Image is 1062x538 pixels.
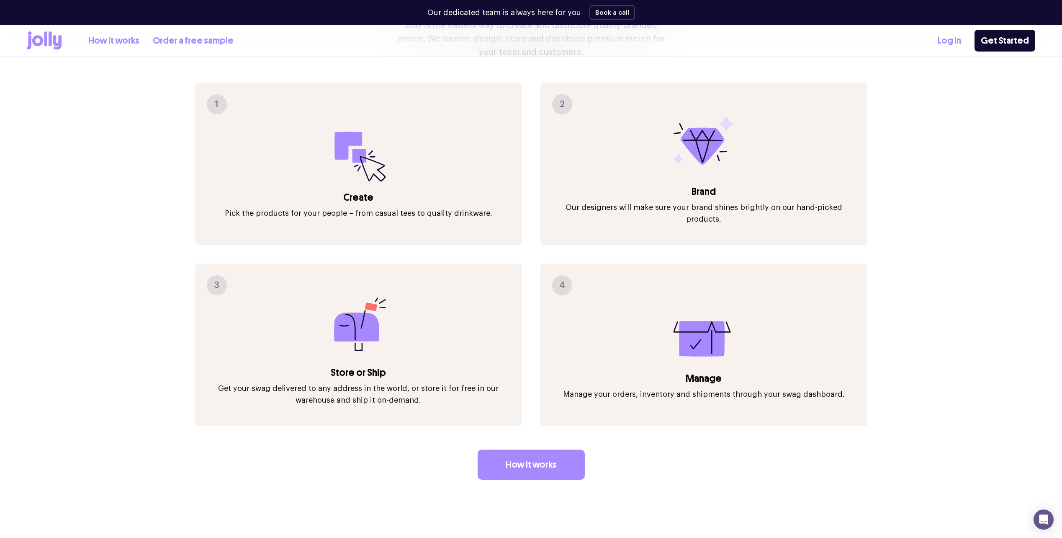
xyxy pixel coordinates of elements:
[589,5,635,20] button: Book a call
[563,388,845,400] p: Manage your orders, inventory and shipments through your swag dashboard.
[549,185,859,198] h3: Brand
[203,366,514,379] h3: Store or Ship
[559,279,565,292] span: 4
[203,383,514,406] p: Get your swag delivered to any address in the world, or store it for free in our warehouse and sh...
[560,98,565,111] span: 2
[427,7,581,18] p: Our dedicated team is always here for you
[153,34,234,48] a: Order a free sample
[215,98,219,111] span: 1
[549,372,859,385] h3: Manage
[478,450,585,480] a: How it works
[549,202,859,225] p: Our designers will make sure your brand shines brightly on our hand-picked products.
[88,34,139,48] a: How it works
[1034,510,1054,530] div: Open Intercom Messenger
[225,207,492,219] p: Pick the products for your people – from casual tees to quality drinkware.
[203,191,514,204] h3: Create
[975,30,1035,52] a: Get Started
[214,279,219,292] span: 3
[938,34,961,48] a: Log In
